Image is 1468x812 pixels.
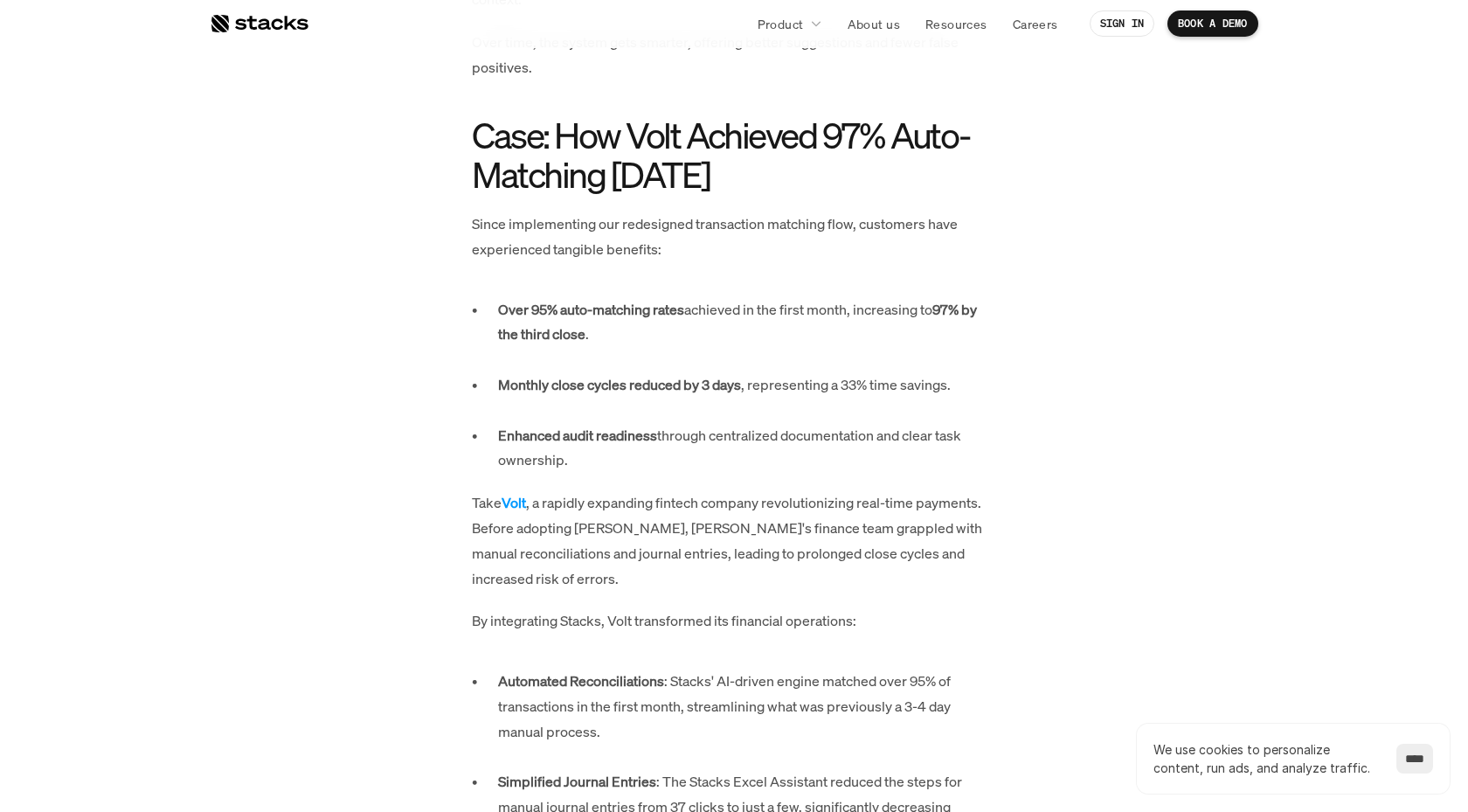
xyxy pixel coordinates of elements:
[1167,10,1258,37] a: BOOK A DEMO
[1100,17,1145,30] p: SIGN IN
[472,212,996,262] p: Since implementing our redesigned transaction matching flow, customers have experienced tangible ...
[1013,15,1058,33] p: Careers
[837,8,911,39] a: About us
[498,300,684,319] strong: Over 95% auto-matching rates
[498,669,996,769] p: : Stacks' AI-driven engine matched over 95% of transactions in the first month, streamlining what...
[758,15,804,33] p: Product
[206,333,283,345] a: Privacy Policy
[472,490,996,591] p: Take , a rapidly expanding fintech company revolutionizing real-time payments. Before adopting [P...
[925,15,987,33] p: Resources
[498,372,996,423] p: , representing a 33% time savings.
[1090,10,1155,37] a: SIGN IN
[498,772,656,791] strong: Simplified Journal Entries
[498,671,664,691] strong: Automated Reconciliations
[498,375,741,394] strong: Monthly close cycles reduced by 3 days
[848,15,900,33] p: About us
[1002,8,1069,39] a: Careers
[915,8,998,39] a: Resources
[472,30,996,80] p: Over time, the system gets smarter, offering better suggestions and fewer false positives.
[498,426,657,445] strong: Enhanced audit readiness
[1178,17,1248,30] p: BOOK A DEMO
[498,423,996,474] p: through centralized documentation and clear task ownership.
[472,608,996,634] p: By integrating Stacks, Volt transformed its financial operations:
[1153,740,1379,777] p: We use cookies to personalize content, run ads, and analyze traffic.
[472,115,996,194] h2: Case: How Volt Achieved 97% Auto-Matching [DATE]
[498,297,996,372] p: achieved in the first month, increasing to .
[502,493,526,512] a: Volt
